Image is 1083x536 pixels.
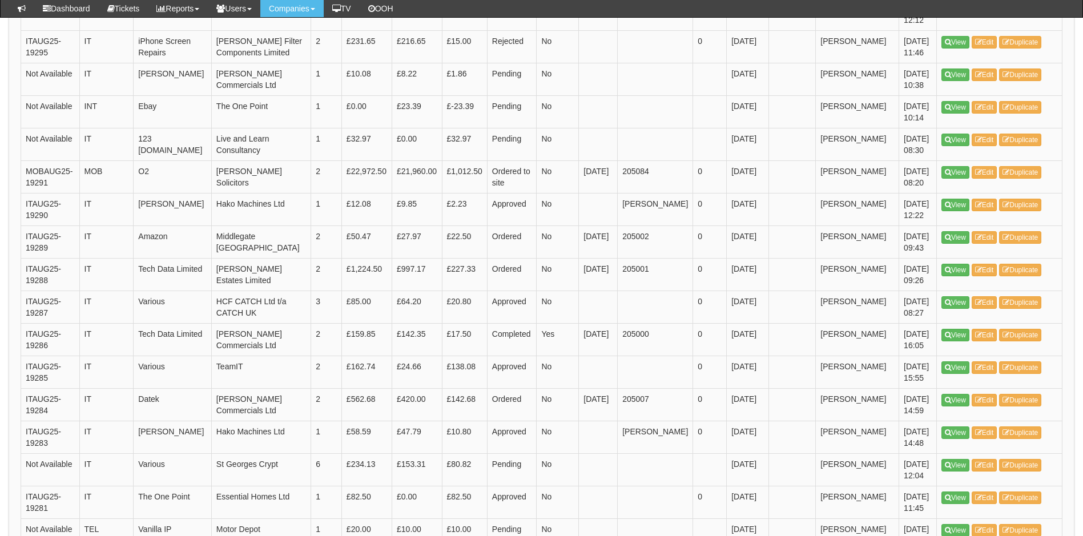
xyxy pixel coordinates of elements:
[899,128,937,161] td: [DATE] 08:30
[727,324,769,356] td: [DATE]
[999,264,1041,276] a: Duplicate
[392,486,442,519] td: £0.00
[341,259,392,291] td: £1,224.50
[899,421,937,454] td: [DATE] 14:48
[816,421,899,454] td: [PERSON_NAME]
[727,96,769,128] td: [DATE]
[537,226,579,259] td: No
[899,389,937,421] td: [DATE] 14:59
[442,291,487,324] td: £20.80
[341,324,392,356] td: £159.85
[79,259,134,291] td: IT
[941,101,969,114] a: View
[442,389,487,421] td: £142.68
[537,194,579,226] td: No
[21,259,80,291] td: ITAUG25-19288
[693,226,727,259] td: 0
[999,199,1041,211] a: Duplicate
[618,161,693,194] td: 205084
[341,356,392,389] td: £162.74
[311,96,342,128] td: 1
[941,264,969,276] a: View
[134,161,212,194] td: O2
[79,226,134,259] td: IT
[442,356,487,389] td: £138.08
[727,63,769,96] td: [DATE]
[21,128,80,161] td: Not Available
[618,389,693,421] td: 205007
[727,194,769,226] td: [DATE]
[972,199,997,211] a: Edit
[311,454,342,486] td: 6
[972,329,997,341] a: Edit
[972,361,997,374] a: Edit
[211,226,311,259] td: Middlegate [GEOGRAPHIC_DATA]
[79,454,134,486] td: IT
[816,454,899,486] td: [PERSON_NAME]
[392,226,442,259] td: £27.97
[134,389,212,421] td: Datek
[341,96,392,128] td: £0.00
[442,31,487,63] td: £15.00
[999,36,1041,49] a: Duplicate
[816,226,899,259] td: [PERSON_NAME]
[972,36,997,49] a: Edit
[211,31,311,63] td: [PERSON_NAME] Filter Components Limited
[311,63,342,96] td: 1
[727,259,769,291] td: [DATE]
[999,459,1041,471] a: Duplicate
[21,324,80,356] td: ITAUG25-19286
[899,324,937,356] td: [DATE] 16:05
[972,264,997,276] a: Edit
[211,194,311,226] td: Hako Machines Ltd
[211,421,311,454] td: Hako Machines Ltd
[693,421,727,454] td: 0
[941,426,969,439] a: View
[341,291,392,324] td: £85.00
[79,31,134,63] td: IT
[134,63,212,96] td: [PERSON_NAME]
[618,259,693,291] td: 205001
[537,324,579,356] td: Yes
[211,356,311,389] td: TeamIT
[972,296,997,309] a: Edit
[392,259,442,291] td: £997.17
[21,226,80,259] td: ITAUG25-19289
[816,486,899,519] td: [PERSON_NAME]
[21,194,80,226] td: ITAUG25-19290
[941,166,969,179] a: View
[21,96,80,128] td: Not Available
[392,454,442,486] td: £153.31
[899,161,937,194] td: [DATE] 08:20
[392,389,442,421] td: £420.00
[79,161,134,194] td: MOB
[899,96,937,128] td: [DATE] 10:14
[899,63,937,96] td: [DATE] 10:38
[537,356,579,389] td: No
[21,31,80,63] td: ITAUG25-19295
[816,63,899,96] td: [PERSON_NAME]
[442,63,487,96] td: £1.86
[134,96,212,128] td: Ebay
[134,356,212,389] td: Various
[79,128,134,161] td: IT
[816,96,899,128] td: [PERSON_NAME]
[537,421,579,454] td: No
[487,96,537,128] td: Pending
[21,421,80,454] td: ITAUG25-19283
[487,161,537,194] td: Ordered to site
[311,291,342,324] td: 3
[941,394,969,406] a: View
[311,389,342,421] td: 2
[579,324,618,356] td: [DATE]
[618,324,693,356] td: 205000
[618,226,693,259] td: 205002
[899,194,937,226] td: [DATE] 12:22
[727,389,769,421] td: [DATE]
[487,259,537,291] td: Ordered
[487,226,537,259] td: Ordered
[941,296,969,309] a: View
[941,36,969,49] a: View
[537,161,579,194] td: No
[392,356,442,389] td: £24.66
